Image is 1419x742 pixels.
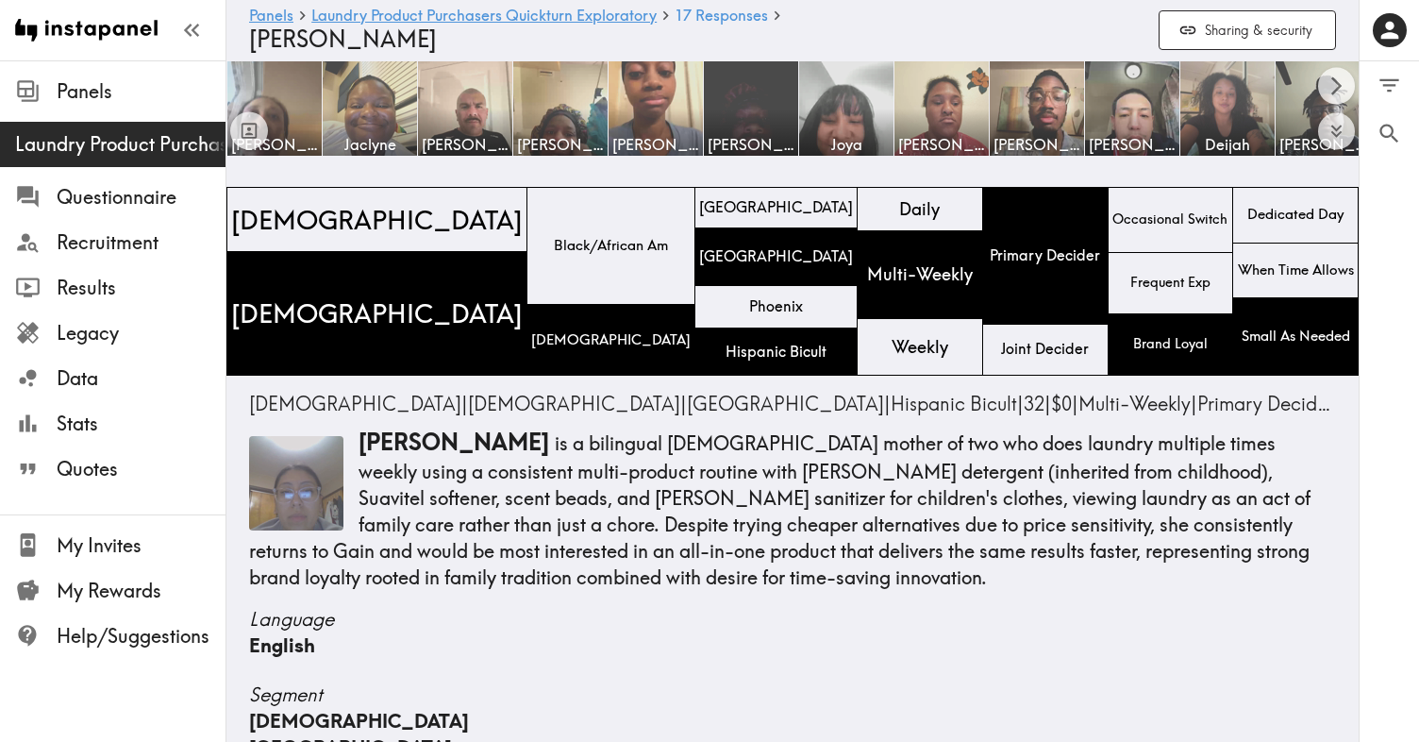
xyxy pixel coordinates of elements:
a: [PERSON_NAME] [894,60,990,157]
span: Joya [803,134,890,155]
span: | [1078,392,1197,415]
span: [PERSON_NAME] [898,134,985,155]
span: [GEOGRAPHIC_DATA] [695,194,857,222]
button: Search [1360,110,1419,158]
span: | [687,392,891,415]
span: Multi-Weekly [863,259,977,290]
span: Primary Decider [1197,392,1334,415]
span: | [1051,392,1078,415]
a: [PERSON_NAME] [704,60,799,157]
span: [PERSON_NAME] [1279,134,1366,155]
span: When Time Allows [1234,257,1358,284]
span: 17 Responses [675,8,768,23]
span: [PERSON_NAME] [993,134,1080,155]
a: Jaclyne [323,60,418,157]
p: is a bilingual [DEMOGRAPHIC_DATA] mother of two who does laundry multiple times weekly using a co... [249,427,1336,591]
span: [PERSON_NAME] [517,134,604,155]
span: [DEMOGRAPHIC_DATA] [527,327,694,354]
span: Multi-Weekly [1078,392,1191,415]
span: Occasional Switch [1109,207,1231,233]
span: My Invites [57,532,225,559]
a: [PERSON_NAME] [418,60,513,157]
a: [PERSON_NAME] [226,60,323,157]
span: Primary Decider [986,242,1104,270]
span: Laundry Product Purchasers Quickturn Exploratory [15,131,225,158]
img: Thumbnail [249,436,343,531]
span: Black/African Am [550,232,672,260]
span: Frequent Exp [1127,270,1214,296]
span: Deijah [1184,134,1271,155]
span: [DEMOGRAPHIC_DATA] [249,709,469,733]
span: [PERSON_NAME] [612,134,699,155]
span: [DEMOGRAPHIC_DATA] [227,198,526,242]
span: Daily [895,194,943,225]
a: Laundry Product Purchasers Quickturn Exploratory [311,8,657,25]
button: Sharing & security [1159,10,1336,51]
span: Weekly [888,331,952,363]
span: Dedicated Day [1244,201,1348,228]
span: Joint Decider [997,335,1093,363]
span: [DEMOGRAPHIC_DATA] [468,392,680,415]
a: Joya [799,60,894,157]
span: Help/Suggestions [57,623,225,649]
a: [PERSON_NAME] [609,60,704,157]
a: [PERSON_NAME] [513,60,609,157]
span: Jaclyne [326,134,413,155]
span: Brand Loyal [1129,331,1211,358]
span: $0 [1051,392,1072,415]
span: [PERSON_NAME] [708,134,794,155]
span: Quotes [57,456,225,482]
button: Toggle between responses and questions [230,111,268,149]
span: | [468,392,687,415]
span: | [891,392,1024,415]
a: Deijah [1180,60,1276,157]
a: [PERSON_NAME] [1276,60,1371,157]
span: [DEMOGRAPHIC_DATA] [227,292,526,335]
span: [PERSON_NAME] [1089,134,1176,155]
span: Segment [249,682,1336,708]
span: | [249,392,468,415]
button: Filter Responses [1360,61,1419,110]
span: English [249,633,315,657]
span: Panels [57,78,225,105]
a: 17 Responses [675,8,768,25]
span: Search [1377,121,1402,146]
span: [PERSON_NAME] [249,25,437,53]
span: [PERSON_NAME] [231,134,318,155]
span: Small As Needed [1238,323,1354,350]
span: Hispanic Bicult [722,338,830,366]
span: Filter Responses [1377,73,1402,98]
span: Language [249,606,1336,632]
span: Phoenix [745,293,807,321]
a: [PERSON_NAME] [990,60,1085,157]
span: Questionnaire [57,184,225,211]
span: Results [57,275,225,301]
a: Panels [249,8,293,25]
span: Stats [57,411,225,437]
span: Data [57,365,225,392]
span: My Rewards [57,578,225,604]
button: Scroll right [1318,68,1355,105]
span: [DEMOGRAPHIC_DATA] [249,392,461,415]
span: [PERSON_NAME] [422,134,509,155]
span: Recruitment [57,229,225,256]
span: | [1197,392,1341,415]
span: Legacy [57,320,225,346]
span: [GEOGRAPHIC_DATA] [687,392,884,415]
span: Hispanic Bicult [891,392,1017,415]
span: [GEOGRAPHIC_DATA] [695,243,857,271]
button: Expand to show all items [1318,113,1355,150]
span: [PERSON_NAME] [359,428,549,456]
span: 32 [1024,392,1044,415]
span: | [1024,392,1051,415]
a: [PERSON_NAME] [1085,60,1180,157]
